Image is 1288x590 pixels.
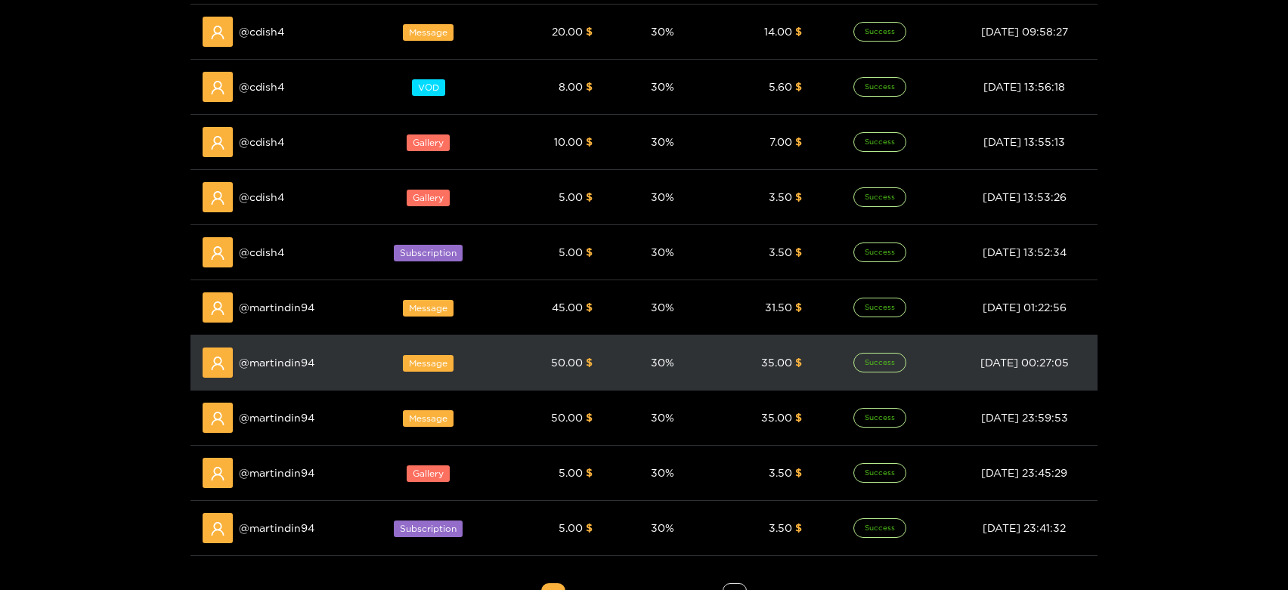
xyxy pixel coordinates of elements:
span: user [210,301,225,316]
span: Subscription [394,520,463,537]
span: Gallery [407,190,450,206]
span: 50.00 [551,412,583,423]
span: 35.00 [761,412,792,423]
span: $ [586,191,593,202]
span: 3.50 [769,191,792,202]
span: [DATE] 01:22:56 [983,301,1067,313]
span: [DATE] 13:55:13 [983,136,1065,147]
span: user [210,466,225,481]
span: $ [586,412,593,423]
span: @ cdish4 [239,189,284,205]
span: $ [586,136,593,147]
span: [DATE] 13:56:18 [983,81,1065,92]
span: $ [795,26,802,37]
span: Message [403,24,454,41]
span: $ [795,191,802,202]
span: 30 % [651,357,674,368]
span: 50.00 [551,357,583,368]
span: 30 % [651,81,674,92]
span: [DATE] 23:41:32 [983,522,1066,533]
span: $ [586,246,593,258]
span: $ [795,246,802,258]
span: Success [853,353,906,372]
span: Success [853,22,906,42]
span: [DATE] 00:27:05 [980,357,1069,368]
span: user [210,80,225,95]
span: $ [795,522,802,533]
span: 7.00 [769,136,792,147]
span: 30 % [651,136,674,147]
span: [DATE] 13:53:26 [983,191,1067,202]
span: $ [795,412,802,423]
span: [DATE] 23:45:29 [981,467,1067,478]
span: @ cdish4 [239,23,284,40]
span: 3.50 [769,467,792,478]
span: $ [586,522,593,533]
span: Subscription [394,245,463,261]
span: VOD [412,79,445,96]
span: Success [853,298,906,317]
span: [DATE] 09:58:27 [981,26,1068,37]
span: 30 % [651,191,674,202]
span: user [210,521,225,536]
span: 30 % [651,522,674,533]
span: 5.60 [769,81,792,92]
span: Message [403,355,454,372]
span: 30 % [651,412,674,423]
span: 5.00 [559,467,583,478]
span: user [210,356,225,371]
span: user [210,135,225,150]
span: $ [795,301,802,313]
span: 45.00 [552,301,583,313]
span: $ [795,357,802,368]
span: $ [586,81,593,92]
span: Message [403,300,454,317]
span: Success [853,242,906,262]
span: @ martindin94 [239,409,314,426]
span: @ cdish4 [239,134,284,150]
span: $ [586,301,593,313]
span: @ martindin94 [239,520,314,536]
span: @ cdish4 [239,244,284,261]
span: [DATE] 23:59:53 [981,412,1068,423]
span: user [210,411,225,426]
span: $ [586,26,593,37]
span: Success [853,187,906,207]
span: 10.00 [554,136,583,147]
span: user [210,246,225,261]
span: 5.00 [559,522,583,533]
span: 30 % [651,301,674,313]
span: Success [853,132,906,152]
span: Message [403,410,454,427]
span: Success [853,77,906,97]
span: $ [795,81,802,92]
span: @ martindin94 [239,465,314,481]
span: Success [853,408,906,428]
span: 31.50 [765,301,792,313]
span: 20.00 [552,26,583,37]
span: 8.00 [559,81,583,92]
span: 5.00 [559,191,583,202]
span: $ [586,467,593,478]
span: Success [853,463,906,483]
span: Success [853,518,906,538]
span: @ martindin94 [239,299,314,316]
span: Gallery [407,134,450,151]
span: @ cdish4 [239,79,284,95]
span: 5.00 [559,246,583,258]
span: 30 % [651,26,674,37]
span: 30 % [651,467,674,478]
span: 35.00 [761,357,792,368]
span: $ [795,467,802,478]
span: 14.00 [764,26,792,37]
span: 30 % [651,246,674,258]
span: 3.50 [769,522,792,533]
span: [DATE] 13:52:34 [983,246,1067,258]
span: @ martindin94 [239,354,314,371]
span: user [210,25,225,40]
span: user [210,190,225,205]
span: 3.50 [769,246,792,258]
span: Gallery [407,465,450,482]
span: $ [795,136,802,147]
span: $ [586,357,593,368]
